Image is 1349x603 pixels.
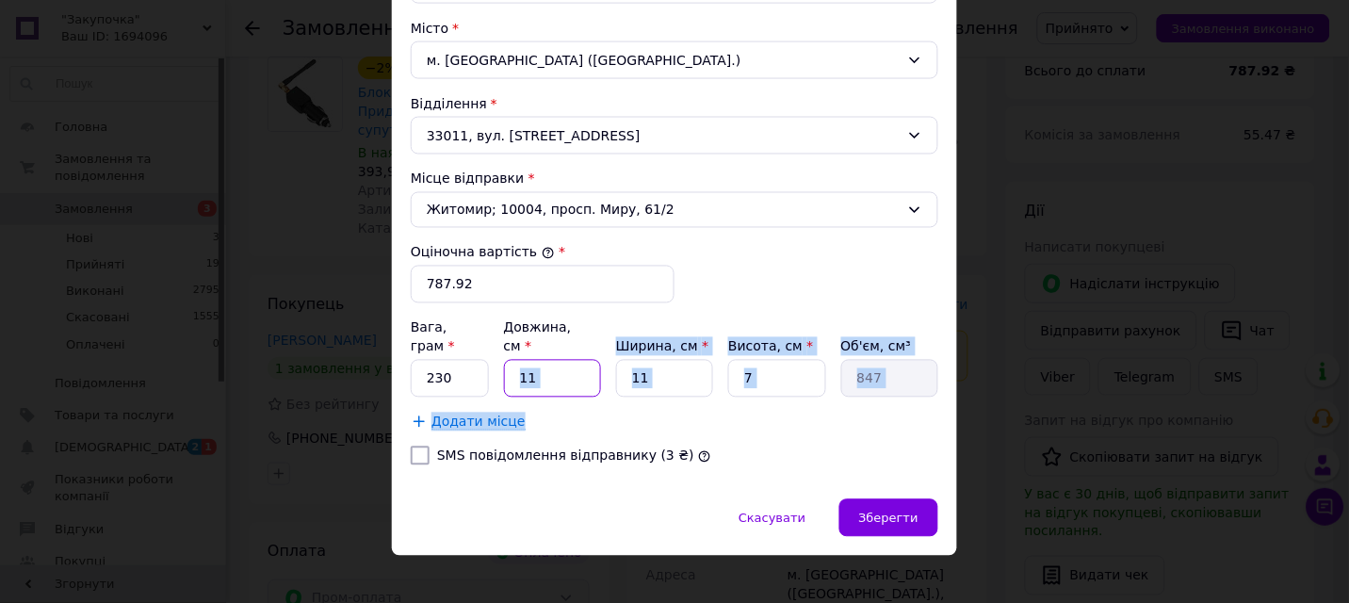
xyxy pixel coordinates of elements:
div: м. [GEOGRAPHIC_DATA] ([GEOGRAPHIC_DATA].) [411,41,938,79]
label: Оціночна вартість [411,245,555,260]
label: Довжина, см [504,320,572,354]
label: Вага, грам [411,320,455,354]
span: Скасувати [739,512,805,526]
div: Місце відправки [411,170,938,188]
span: Житомир; 10004, просп. Миру, 61/2 [427,201,900,220]
div: Об'єм, см³ [841,337,938,356]
div: Відділення [411,94,938,113]
div: 33011, вул. [STREET_ADDRESS] [411,117,938,155]
span: Зберегти [859,512,918,526]
label: SMS повідомлення відправнику (3 ₴) [437,448,694,464]
div: Місто [411,19,938,38]
label: Висота, см [728,339,813,354]
span: Додати місце [431,415,526,431]
label: Ширина, см [616,339,708,354]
